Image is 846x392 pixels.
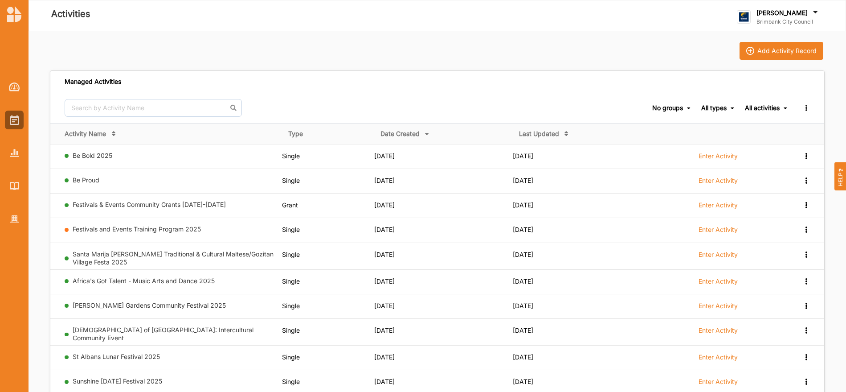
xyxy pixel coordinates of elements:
img: logo [7,6,21,22]
span: Single [282,378,300,385]
span: [DATE] [513,152,533,160]
div: Date Created [380,130,420,138]
span: [DATE] [374,201,395,209]
a: Activities [5,111,24,129]
label: Enter Activity [699,378,738,386]
a: Sunshine [DATE] Festival 2025 [73,377,162,385]
a: Reports [5,144,24,162]
span: [DATE] [374,353,395,361]
a: Enter Activity [699,250,738,264]
a: Enter Activity [699,176,738,190]
span: Single [282,326,300,334]
a: Dashboard [5,78,24,96]
label: Enter Activity [699,326,738,334]
img: Organisation [10,215,19,223]
label: Enter Activity [699,302,738,310]
input: Search by Activity Name [65,99,242,117]
a: [DEMOGRAPHIC_DATA] of [GEOGRAPHIC_DATA]: Intercultural Community Event [73,326,253,342]
a: Enter Activity [699,152,738,165]
span: [DATE] [513,378,533,385]
span: [DATE] [374,251,395,258]
span: [DATE] [513,201,533,209]
a: Africa's Got Talent - Music Arts and Dance 2025 [73,277,215,285]
span: [DATE] [513,353,533,361]
img: Reports [10,149,19,157]
span: Single [282,277,300,285]
div: All activities [745,104,780,112]
a: Enter Activity [699,377,738,391]
span: Single [282,302,300,309]
label: Enter Activity [699,152,738,160]
a: Enter Activity [699,277,738,290]
span: Single [282,177,300,184]
a: Enter Activity [699,201,738,214]
span: [DATE] [374,277,395,285]
a: Enter Activity [699,353,738,366]
span: [DATE] [374,378,395,385]
div: Activity Name [65,130,106,138]
span: Single [282,226,300,233]
span: Single [282,353,300,361]
span: [DATE] [374,226,395,233]
a: Festivals & Events Community Grants [DATE]-[DATE] [73,201,226,208]
img: icon [746,47,754,55]
a: Festivals and Events Training Program 2025 [73,225,201,233]
span: [DATE] [374,177,395,184]
img: Activities [10,115,19,125]
a: [PERSON_NAME] Gardens Community Festival 2025 [73,301,226,309]
label: Enter Activity [699,177,738,185]
span: Single [282,251,300,258]
span: [DATE] [513,277,533,285]
span: [DATE] [374,152,395,160]
span: [DATE] [513,226,533,233]
label: Enter Activity [699,251,738,259]
img: Dashboard [9,83,20,91]
span: [DATE] [513,302,533,309]
div: Last Updated [519,130,559,138]
div: No groups [652,104,683,112]
span: Single [282,152,300,160]
a: Enter Activity [699,301,738,315]
a: Organisation [5,210,24,228]
label: Enter Activity [699,201,738,209]
label: Brimbank City Council [756,18,820,25]
span: [DATE] [513,177,533,184]
a: Enter Activity [699,225,738,239]
th: Type [282,123,374,144]
a: Be Bold 2025 [73,152,112,159]
label: Enter Activity [699,353,738,361]
button: iconAdd Activity Record [740,42,823,60]
a: Santa Marija [PERSON_NAME] Traditional & Cultural Maltese/Gozitan Village Festa 2025 [73,250,274,266]
div: Add Activity Record [757,47,817,55]
a: Enter Activity [699,326,738,339]
a: St Albans Lunar Festival 2025 [73,353,160,360]
img: Library [10,182,19,190]
label: Enter Activity [699,277,738,285]
span: Grant [282,201,298,209]
span: [DATE] [513,251,533,258]
a: Be Proud [73,176,99,184]
a: Library [5,177,24,195]
img: logo [737,10,751,24]
span: [DATE] [374,302,395,309]
div: Managed Activities [65,78,121,86]
label: Enter Activity [699,226,738,234]
span: [DATE] [374,326,395,334]
div: All types [701,104,727,112]
span: [DATE] [513,326,533,334]
label: Activities [51,7,90,21]
label: [PERSON_NAME] [756,9,808,17]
